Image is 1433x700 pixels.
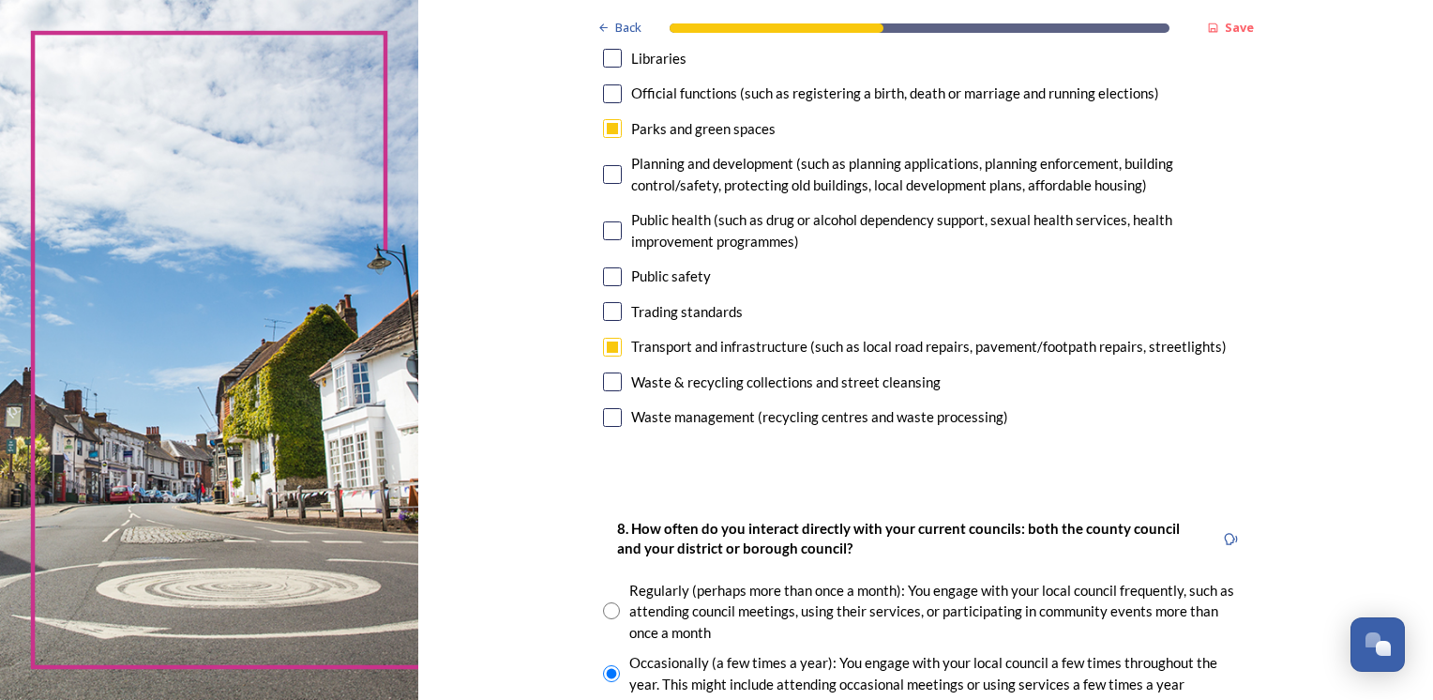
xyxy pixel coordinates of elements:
[631,48,686,69] div: Libraries
[631,301,743,323] div: Trading standards
[615,19,641,37] span: Back
[631,153,1248,195] div: Planning and development (such as planning applications, planning enforcement, building control/s...
[631,336,1227,358] div: Transport and infrastructure (such as local road repairs, pavement/footpath repairs, streetlights)
[631,209,1248,251] div: Public health (such as drug or alcohol dependency support, sexual health services, health improve...
[631,83,1159,104] div: Official functions (such as registering a birth, death or marriage and running elections)
[631,372,941,393] div: Waste & recycling collections and street cleansing
[631,266,711,287] div: Public safety
[617,520,1183,556] strong: 8. How often do you interact directly with your current councils: both the county council and you...
[1350,617,1405,672] button: Open Chat
[1225,19,1254,36] strong: Save
[631,118,776,140] div: Parks and green spaces
[629,580,1248,644] div: Regularly (perhaps more than once a month): You engage with your local council frequently, such a...
[631,406,1008,428] div: Waste management (recycling centres and waste processing)
[629,652,1248,694] div: Occasionally (a few times a year): You engage with your local council a few times throughout the ...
